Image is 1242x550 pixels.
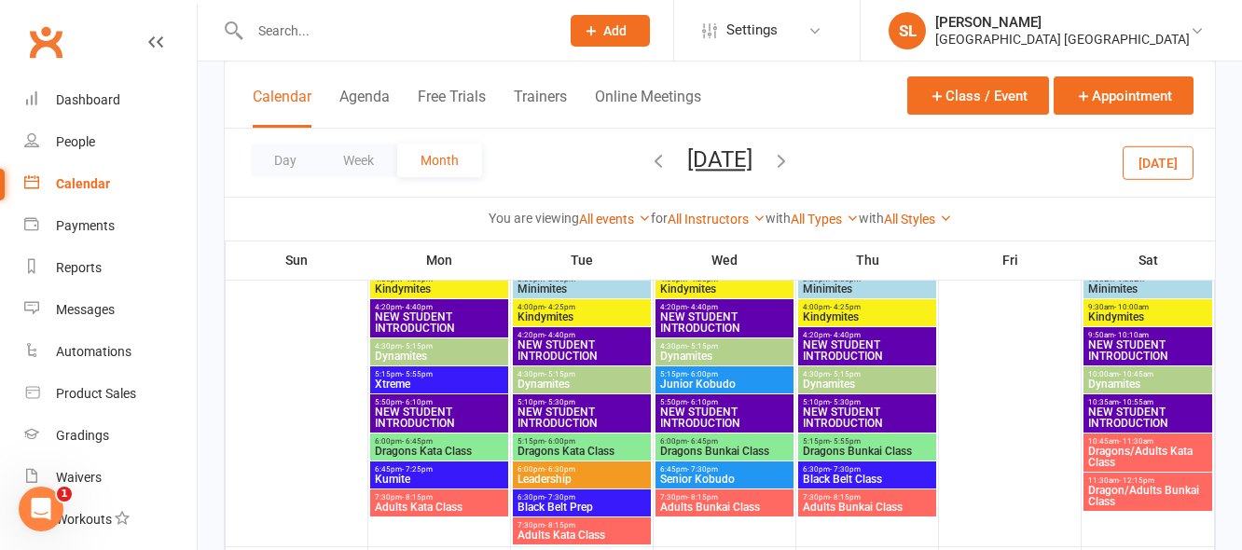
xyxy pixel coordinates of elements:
span: Add [603,23,627,38]
span: 10:45am [1087,437,1208,446]
span: 6:00pm [374,437,504,446]
a: All events [579,212,651,227]
span: NEW STUDENT INTRODUCTION [1087,339,1208,362]
span: - 5:55pm [830,437,861,446]
div: Payments [56,218,115,233]
button: Calendar [253,88,311,128]
span: - 8:15pm [687,493,718,502]
span: 4:30pm [659,342,790,351]
span: Dragons Kata Class [517,446,647,457]
span: Dragons/Adults Kata Class [1087,446,1208,468]
span: Kindymites [517,311,647,323]
span: - 10:45am [1119,370,1153,378]
strong: You are viewing [489,211,579,226]
span: Kindymites [802,311,932,323]
span: NEW STUDENT INTRODUCTION [374,311,504,334]
span: - 10:10am [1114,331,1149,339]
span: Minimites [517,283,647,295]
strong: with [766,211,791,226]
span: - 8:15pm [545,521,575,529]
span: 9:30am [1087,303,1208,311]
div: [PERSON_NAME] [935,14,1190,31]
span: - 4:40pm [402,303,433,311]
div: Automations [56,344,131,359]
span: - 5:15pm [545,370,575,378]
span: NEW STUDENT INTRODUCTION [517,339,647,362]
span: Minimites [802,283,932,295]
button: Class / Event [907,76,1049,115]
span: 5:15pm [659,370,790,378]
span: 7:30pm [374,493,504,502]
a: All Styles [884,212,952,227]
div: Waivers [56,470,102,485]
span: - 7:25pm [402,465,433,474]
span: Dynamites [802,378,932,390]
a: Waivers [24,457,197,499]
span: NEW STUDENT INTRODUCTION [374,406,504,429]
span: - 6:00pm [545,437,575,446]
a: Dashboard [24,79,197,121]
span: - 6:45pm [687,437,718,446]
input: Search... [244,18,546,44]
span: - 4:25pm [545,303,575,311]
span: 1 [57,487,72,502]
a: Workouts [24,499,197,541]
button: Online Meetings [595,88,701,128]
div: Messages [56,302,115,317]
span: Dragons Bunkai Class [659,446,790,457]
span: - 4:40pm [545,331,575,339]
a: Reports [24,247,197,289]
span: 7:30pm [517,521,647,529]
span: 6:00pm [517,465,647,474]
span: Adults Kata Class [517,529,647,541]
span: - 5:30pm [830,398,861,406]
span: Senior Kobudo [659,474,790,485]
div: Gradings [56,428,109,443]
span: Settings [726,9,778,51]
th: Thu [796,241,939,280]
button: Add [571,15,650,47]
span: NEW STUDENT INTRODUCTION [659,311,790,334]
span: - 5:15pm [402,342,433,351]
span: Kindymites [374,283,504,295]
span: Dragons Bunkai Class [802,446,932,457]
span: NEW STUDENT INTRODUCTION [659,406,790,429]
span: 4:20pm [374,303,504,311]
span: Dynamites [374,351,504,362]
span: - 6:10pm [402,398,433,406]
span: 4:30pm [802,370,932,378]
a: Clubworx [22,19,69,65]
a: Gradings [24,415,197,457]
th: Mon [368,241,511,280]
span: 6:45pm [374,465,504,474]
span: NEW STUDENT INTRODUCTION [517,406,647,429]
div: People [56,134,95,149]
div: Product Sales [56,386,136,401]
span: 4:00pm [802,303,932,311]
strong: for [651,211,668,226]
span: - 5:30pm [545,398,575,406]
span: 5:50pm [659,398,790,406]
span: - 4:25pm [830,303,861,311]
button: [DATE] [1123,145,1194,179]
span: Xtreme [374,378,504,390]
div: Calendar [56,176,110,191]
span: Kindymites [1087,311,1208,323]
span: - 6:30pm [545,465,575,474]
span: 7:30pm [802,493,932,502]
span: Dragon/Adults Bunkai Class [1087,485,1208,507]
span: Black Belt Class [802,474,932,485]
div: SL [889,12,926,49]
a: All Instructors [668,212,766,227]
span: - 4:40pm [687,303,718,311]
span: Dynamites [1087,378,1208,390]
div: Reports [56,260,102,275]
span: 4:00pm [517,303,647,311]
span: - 4:40pm [830,331,861,339]
span: - 5:55pm [402,370,433,378]
span: 6:00pm [659,437,790,446]
span: - 5:15pm [830,370,861,378]
div: [GEOGRAPHIC_DATA] [GEOGRAPHIC_DATA] [935,31,1190,48]
th: Tue [511,241,654,280]
span: - 6:00pm [687,370,718,378]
